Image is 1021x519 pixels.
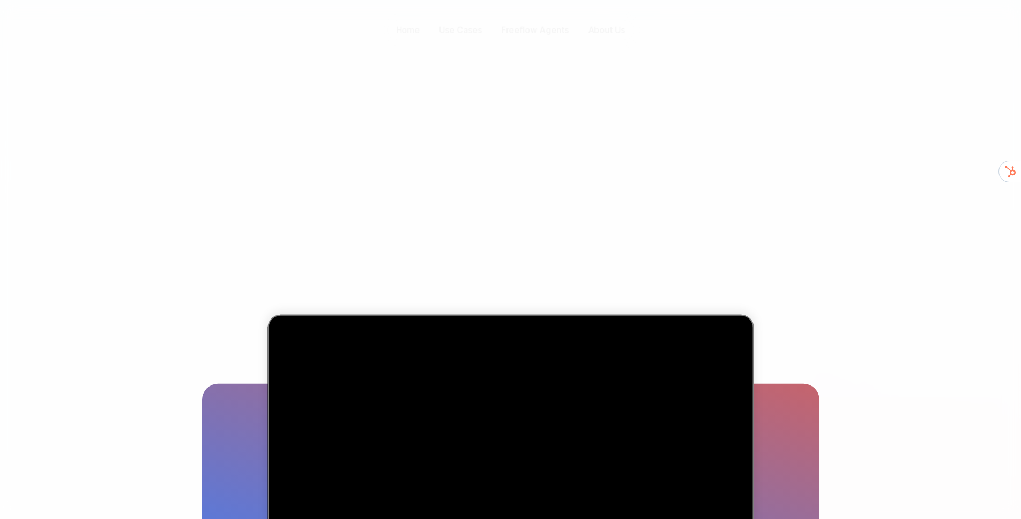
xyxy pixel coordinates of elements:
p: Freeflow Agents [501,24,569,36]
p: Use Cases [439,24,482,36]
p: About Us [588,24,625,36]
button: Use Cases [434,22,487,39]
a: Freeflow Agents [496,22,574,39]
a: About Us [583,22,630,39]
p: Home [396,24,420,36]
